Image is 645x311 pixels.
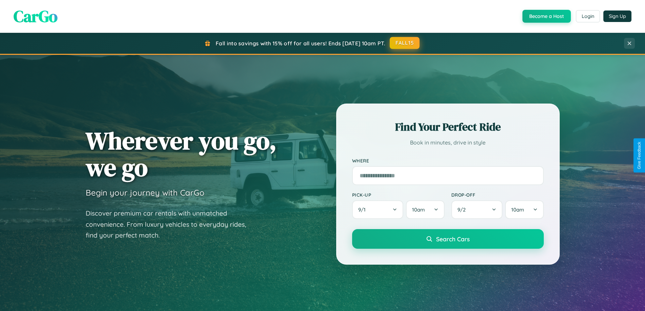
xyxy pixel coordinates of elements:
label: Where [352,158,544,163]
span: 9 / 2 [457,206,469,213]
button: Become a Host [522,10,571,23]
label: Drop-off [451,192,544,198]
button: Sign Up [603,10,631,22]
button: 9/2 [451,200,503,219]
button: Login [576,10,600,22]
h3: Begin your journey with CarGo [86,187,205,198]
button: FALL15 [390,37,420,49]
label: Pick-up [352,192,445,198]
button: 9/1 [352,200,404,219]
span: CarGo [14,5,58,27]
p: Discover premium car rentals with unmatched convenience. From luxury vehicles to everyday rides, ... [86,208,255,241]
p: Book in minutes, drive in style [352,138,544,148]
div: Give Feedback [637,142,642,169]
button: 10am [505,200,543,219]
h2: Find Your Perfect Ride [352,119,544,134]
h1: Wherever you go, we go [86,127,277,181]
span: 10am [511,206,524,213]
span: 10am [412,206,425,213]
span: Fall into savings with 15% off for all users! Ends [DATE] 10am PT. [216,40,385,47]
button: 10am [406,200,444,219]
span: Search Cars [436,235,470,243]
span: 9 / 1 [358,206,369,213]
button: Search Cars [352,229,544,249]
